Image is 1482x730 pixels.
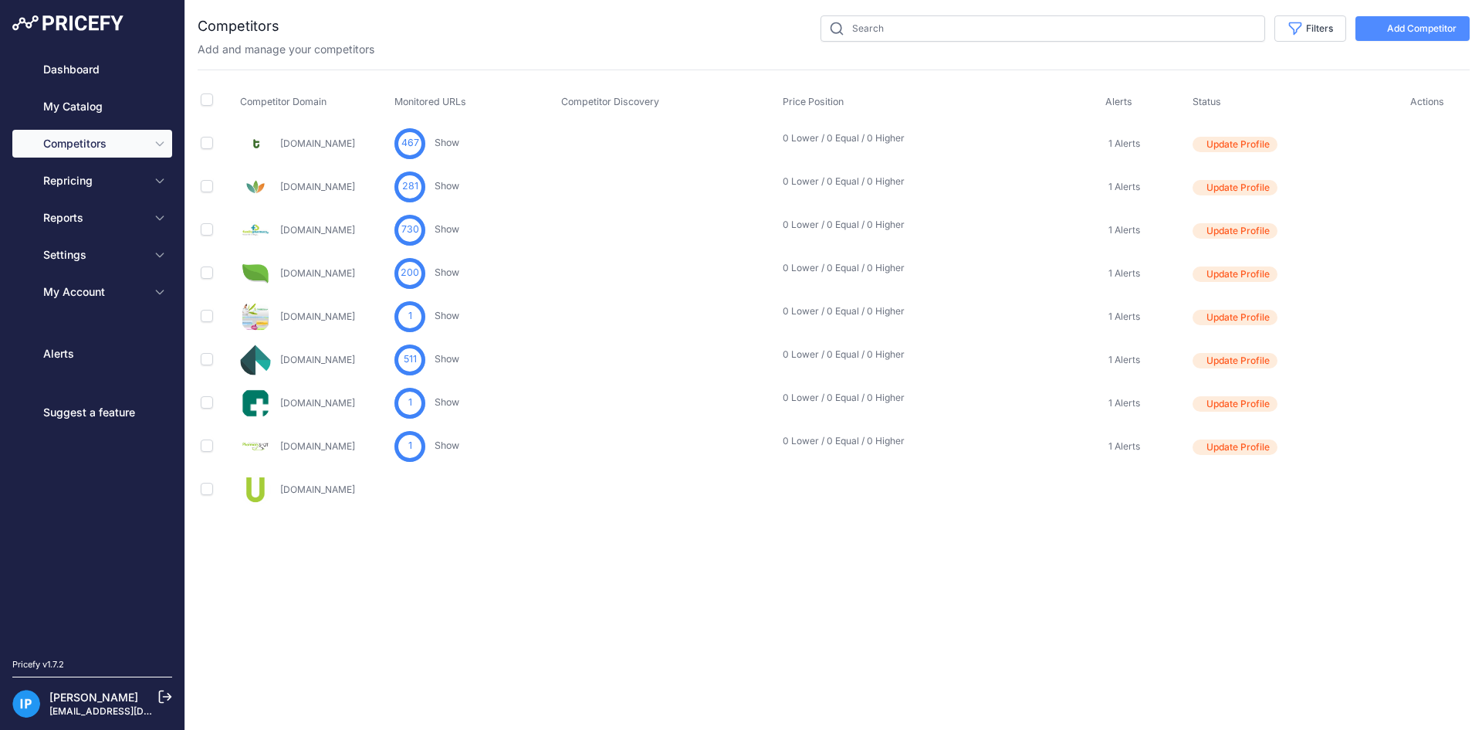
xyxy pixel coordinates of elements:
[1105,396,1140,411] a: 1 Alerts
[1274,15,1346,42] button: Filters
[12,399,172,426] a: Suggest a feature
[49,691,138,704] a: [PERSON_NAME]
[404,352,417,367] span: 511
[43,210,144,226] span: Reports
[408,439,412,453] span: 1
[12,93,172,121] a: My Catalog
[1206,138,1270,151] span: Update Profile
[1105,96,1132,107] span: Alerts
[1410,96,1444,107] span: Actions
[1108,224,1140,236] span: 1 Alerts
[408,309,412,324] span: 1
[435,223,459,235] a: Show
[783,435,881,447] p: 0 Lower / 0 Equal / 0 Higher
[43,136,144,151] span: Competitors
[280,440,355,452] a: [DOMAIN_NAME]
[1105,266,1140,281] a: 1 Alerts
[1108,354,1140,366] span: 1 Alerts
[1355,16,1470,41] button: Add Competitor
[1206,311,1270,324] span: Update Profile
[1206,182,1270,194] span: Update Profile
[1206,398,1270,410] span: Update Profile
[1108,181,1140,193] span: 1 Alerts
[408,396,412,410] span: 1
[1193,221,1381,239] a: Update Profile
[1105,179,1140,195] a: 1 Alerts
[435,353,459,365] a: Show
[1108,440,1140,453] span: 1 Alerts
[1193,394,1381,412] a: Update Profile
[1105,136,1140,151] a: 1 Alerts
[783,219,881,231] p: 0 Lower / 0 Equal / 0 Higher
[43,173,144,188] span: Repricing
[280,181,355,192] a: [DOMAIN_NAME]
[1105,439,1140,454] a: 1 Alerts
[240,96,327,107] span: Competitor Domain
[435,440,459,451] a: Show
[280,397,355,409] a: [DOMAIN_NAME]
[1108,138,1140,150] span: 1 Alerts
[1193,96,1221,107] span: Status
[783,348,881,361] p: 0 Lower / 0 Equal / 0 Higher
[1193,351,1381,368] a: Update Profile
[1193,264,1381,282] a: Update Profile
[1193,307,1381,325] a: Update Profile
[1193,134,1381,152] a: Update Profile
[435,180,459,192] a: Show
[435,267,459,278] a: Show
[1206,355,1270,367] span: Update Profile
[435,310,459,321] a: Show
[1206,268,1270,280] span: Update Profile
[1105,352,1140,368] a: 1 Alerts
[280,267,355,279] a: [DOMAIN_NAME]
[198,15,279,37] h2: Competitors
[12,56,172,83] a: Dashboard
[561,96,659,107] span: Competitor Discovery
[280,224,355,236] a: [DOMAIN_NAME]
[1193,178,1381,195] a: Update Profile
[280,354,355,365] a: [DOMAIN_NAME]
[435,137,459,148] a: Show
[1108,267,1140,280] span: 1 Alerts
[280,484,355,495] a: [DOMAIN_NAME]
[435,396,459,408] a: Show
[783,262,881,274] p: 0 Lower / 0 Equal / 0 Higher
[12,56,172,640] nav: Sidebar
[783,305,881,317] p: 0 Lower / 0 Equal / 0 Higher
[1105,309,1140,324] a: 1 Alerts
[12,340,172,368] a: Alerts
[12,278,172,306] button: My Account
[43,247,144,263] span: Settings
[12,130,172,158] button: Competitors
[12,241,172,269] button: Settings
[49,705,211,717] a: [EMAIL_ADDRESS][DOMAIN_NAME]
[394,96,466,107] span: Monitored URLs
[783,96,844,107] span: Price Position
[12,204,172,232] button: Reports
[1105,222,1140,238] a: 1 Alerts
[1206,225,1270,237] span: Update Profile
[401,266,419,280] span: 200
[783,132,881,144] p: 0 Lower / 0 Equal / 0 Higher
[821,15,1265,42] input: Search
[1108,397,1140,409] span: 1 Alerts
[12,658,64,671] div: Pricefy v1.7.2
[198,42,374,57] p: Add and manage your competitors
[1108,311,1140,323] span: 1 Alerts
[12,167,172,195] button: Repricing
[280,138,355,149] a: [DOMAIN_NAME]
[783,392,881,404] p: 0 Lower / 0 Equal / 0 Higher
[12,15,123,31] img: Pricefy Logo
[401,222,419,237] span: 730
[1193,437,1381,455] a: Update Profile
[401,136,419,151] span: 467
[43,284,144,300] span: My Account
[783,175,881,188] p: 0 Lower / 0 Equal / 0 Higher
[280,311,355,322] a: [DOMAIN_NAME]
[402,179,418,194] span: 281
[1206,441,1270,453] span: Update Profile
